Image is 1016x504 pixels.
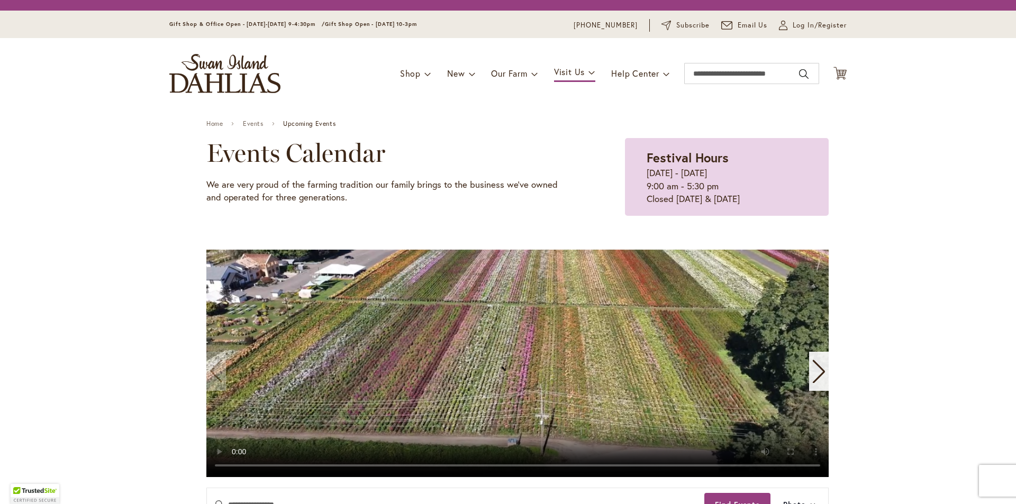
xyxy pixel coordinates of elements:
span: Subscribe [676,20,710,31]
span: Log In/Register [793,20,847,31]
span: Gift Shop Open - [DATE] 10-3pm [325,21,417,28]
a: Home [206,120,223,127]
span: Help Center [611,68,659,79]
div: TrustedSite Certified [11,484,59,504]
a: store logo [169,54,280,93]
span: Visit Us [554,66,585,77]
a: [PHONE_NUMBER] [574,20,638,31]
strong: Festival Hours [647,149,729,166]
a: Events [243,120,264,127]
p: We are very proud of the farming tradition our family brings to the business we've owned and oper... [206,178,572,204]
span: Email Us [738,20,768,31]
a: Log In/Register [779,20,847,31]
span: Our Farm [491,68,527,79]
h2: Events Calendar [206,138,572,168]
span: Gift Shop & Office Open - [DATE]-[DATE] 9-4:30pm / [169,21,325,28]
span: Shop [400,68,421,79]
p: [DATE] - [DATE] 9:00 am - 5:30 pm Closed [DATE] & [DATE] [647,167,807,205]
swiper-slide: 1 / 11 [206,250,829,477]
a: Subscribe [661,20,710,31]
a: Email Us [721,20,768,31]
button: Search [799,66,809,83]
span: Upcoming Events [283,120,335,127]
span: New [447,68,465,79]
